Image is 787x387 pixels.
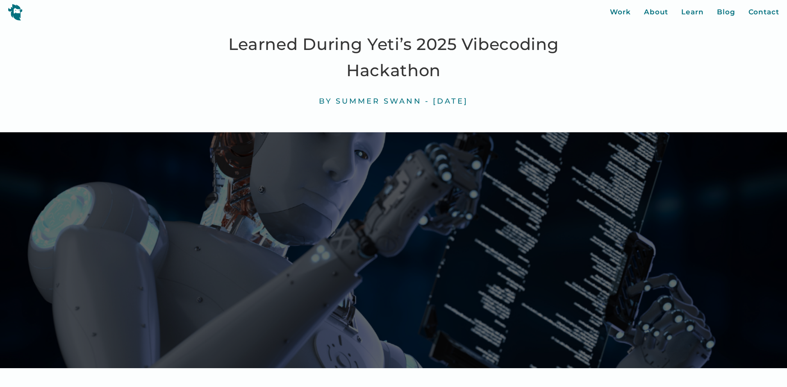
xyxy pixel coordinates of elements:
a: Contact [748,7,779,18]
div: - [425,97,430,106]
h1: Lessons From the AI Trenches – What We Learned During Yeti’s 2025 Vibecoding Hackathon [209,5,578,84]
a: Learn [681,7,704,18]
img: yeti logo icon [8,4,23,20]
div: By [319,97,332,106]
a: Blog [717,7,735,18]
a: About [644,7,669,18]
div: [DATE] [433,97,468,106]
div: Summer Swann [336,97,422,106]
a: Work [610,7,631,18]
